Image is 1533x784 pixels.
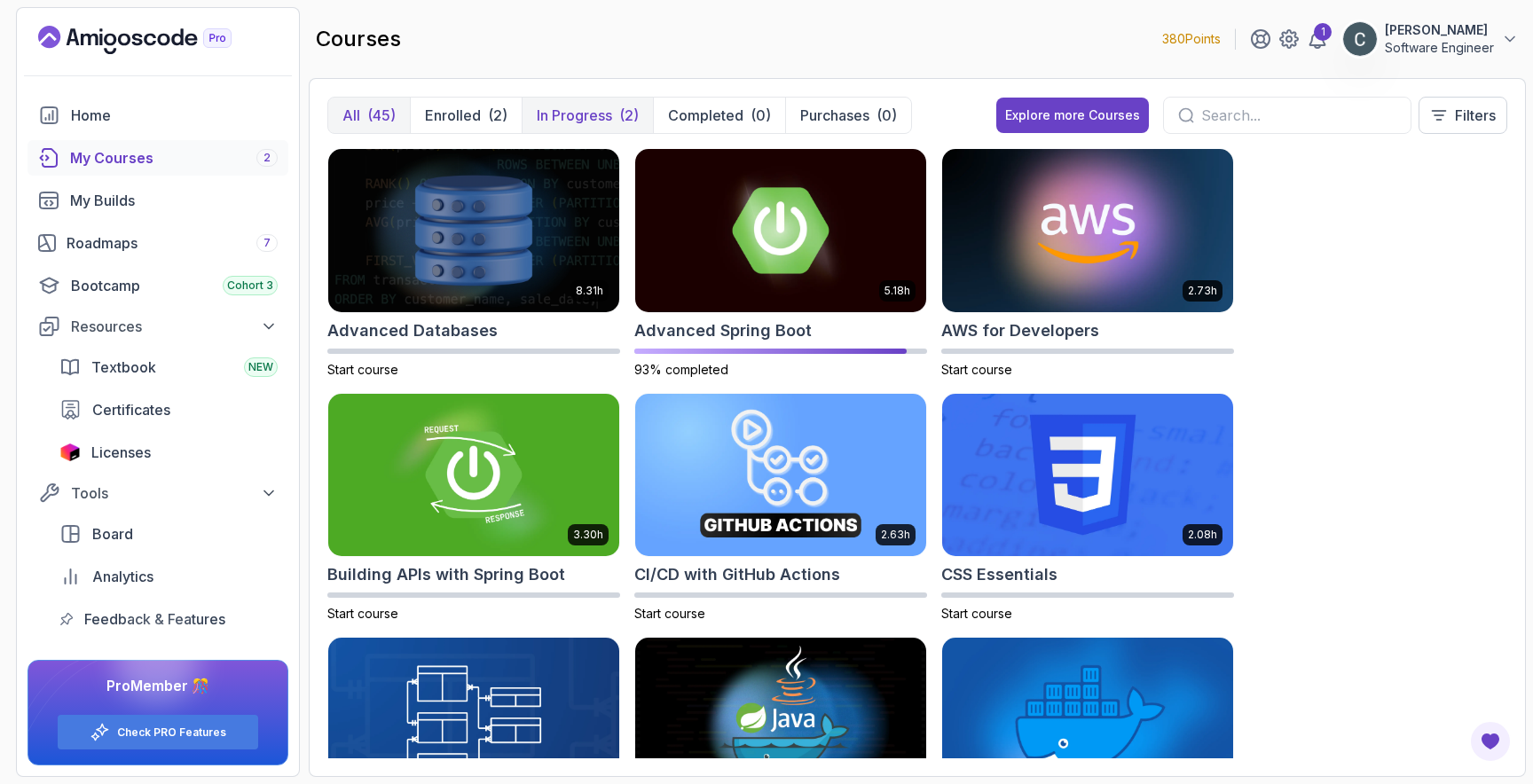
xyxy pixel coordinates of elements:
[328,98,410,133] button: All(45)
[1385,21,1494,39] p: [PERSON_NAME]
[635,149,926,312] img: Advanced Spring Boot card
[28,268,288,303] a: bootcamp
[92,523,133,545] span: Board
[327,318,498,343] h2: Advanced Databases
[941,562,1057,587] h2: CSS Essentials
[49,559,288,594] a: analytics
[28,477,288,509] button: Tools
[941,318,1099,343] h2: AWS for Developers
[488,105,507,126] div: (2)
[28,183,288,218] a: builds
[367,105,396,126] div: (45)
[619,105,639,126] div: (2)
[49,516,288,552] a: board
[70,147,278,169] div: My Courses
[71,316,278,337] div: Resources
[634,362,728,377] span: 93% completed
[877,105,897,126] div: (0)
[884,284,910,298] p: 5.18h
[425,105,481,126] p: Enrolled
[1419,97,1507,134] button: Filters
[49,349,288,385] a: textbook
[573,528,603,542] p: 3.30h
[1314,23,1332,41] div: 1
[1469,720,1512,763] button: Open Feedback Button
[410,98,522,133] button: Enrolled(2)
[942,394,1233,557] img: CSS Essentials card
[342,105,360,126] p: All
[634,562,840,587] h2: CI/CD with GitHub Actions
[67,232,278,254] div: Roadmaps
[1343,22,1377,56] img: user profile image
[1188,528,1217,542] p: 2.08h
[59,443,81,461] img: jetbrains icon
[227,278,273,293] span: Cohort 3
[49,392,288,427] a: certificates
[1385,39,1494,57] p: Software Engineer
[537,105,612,126] p: In Progress
[28,310,288,342] button: Resources
[653,98,785,133] button: Completed(0)
[91,357,156,378] span: Textbook
[92,399,170,420] span: Certificates
[71,105,278,126] div: Home
[668,105,743,126] p: Completed
[1307,28,1328,50] a: 1
[327,606,398,621] span: Start course
[941,606,1012,621] span: Start course
[1188,284,1217,298] p: 2.73h
[28,98,288,133] a: home
[327,362,398,377] span: Start course
[316,25,401,53] h2: courses
[248,360,273,374] span: NEW
[71,275,278,296] div: Bootcamp
[91,442,151,463] span: Licenses
[92,566,153,587] span: Analytics
[941,362,1012,377] span: Start course
[634,606,705,621] span: Start course
[881,528,910,542] p: 2.63h
[28,140,288,176] a: courses
[71,482,278,504] div: Tools
[84,608,225,630] span: Feedback & Features
[522,98,653,133] button: In Progress(2)
[328,394,619,557] img: Building APIs with Spring Boot card
[751,105,771,126] div: (0)
[800,105,869,126] p: Purchases
[1455,105,1496,126] p: Filters
[996,98,1149,133] button: Explore more Courses
[942,149,1233,312] img: AWS for Developers card
[1162,30,1221,48] p: 380 Points
[49,601,288,637] a: feedback
[28,225,288,261] a: roadmaps
[38,26,272,54] a: Landing page
[1005,106,1140,124] div: Explore more Courses
[70,190,278,211] div: My Builds
[1342,21,1519,57] button: user profile image[PERSON_NAME]Software Engineer
[263,151,271,165] span: 2
[117,725,226,740] a: Check PRO Features
[634,148,927,379] a: Advanced Spring Boot card5.18hAdvanced Spring Boot93% completed
[57,714,259,750] button: Check PRO Features
[634,318,812,343] h2: Advanced Spring Boot
[49,435,288,470] a: licenses
[328,149,619,312] img: Advanced Databases card
[635,394,926,557] img: CI/CD with GitHub Actions card
[1201,105,1396,126] input: Search...
[785,98,911,133] button: Purchases(0)
[263,236,271,250] span: 7
[576,284,603,298] p: 8.31h
[327,562,565,587] h2: Building APIs with Spring Boot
